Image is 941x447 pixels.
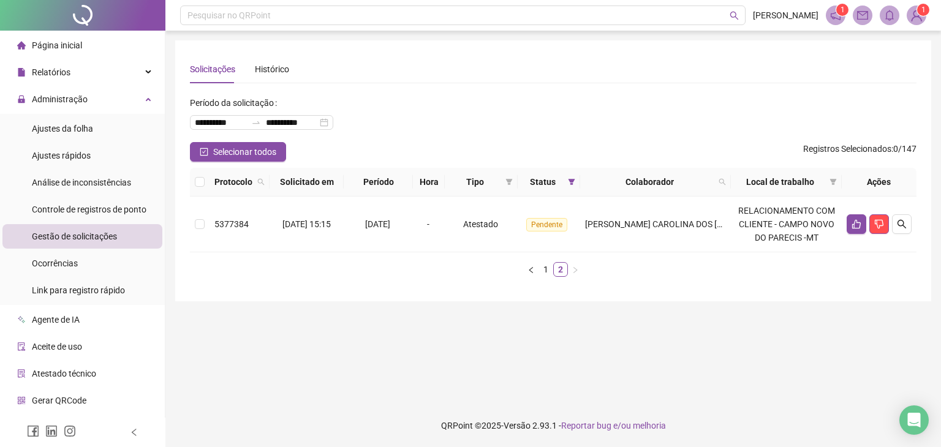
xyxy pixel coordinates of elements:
[736,175,825,189] span: Local de trabalho
[17,342,26,351] span: audit
[803,142,916,162] span: : 0 / 147
[561,421,666,430] span: Reportar bug e/ou melhoria
[130,428,138,437] span: left
[524,262,539,277] button: left
[32,178,131,187] span: Análise de inconsistências
[255,173,267,191] span: search
[251,118,261,127] span: to
[568,262,583,277] button: right
[214,219,249,229] span: 5377384
[165,404,941,447] footer: QRPoint © 2025 - 2.93.1 -
[413,168,445,197] th: Hora
[830,178,837,186] span: filter
[463,219,498,229] span: Atestado
[585,219,780,229] span: [PERSON_NAME] CAROLINA DOS [PERSON_NAME]
[503,173,515,191] span: filter
[365,219,390,229] span: [DATE]
[731,197,842,252] td: RELACIONAMENTO COM CLIENTE - CAMPO NOVO DO PARECIS -MT
[214,175,252,189] span: Protocolo
[213,145,276,159] span: Selecionar todos
[32,258,78,268] span: Ocorrências
[32,40,82,50] span: Página inicial
[200,148,208,156] span: check-square
[504,421,531,430] span: Versão
[450,175,501,189] span: Tipo
[32,151,91,160] span: Ajustes rápidos
[921,6,926,14] span: 1
[64,425,76,437] span: instagram
[554,263,567,276] a: 2
[251,118,261,127] span: swap-right
[282,219,331,229] span: [DATE] 15:15
[344,168,413,197] th: Período
[257,178,265,186] span: search
[32,94,88,104] span: Administração
[897,219,907,229] span: search
[730,11,739,20] span: search
[27,425,39,437] span: facebook
[32,205,146,214] span: Controle de registros de ponto
[523,175,564,189] span: Status
[17,41,26,50] span: home
[585,175,714,189] span: Colaborador
[841,6,845,14] span: 1
[32,369,96,378] span: Atestado técnico
[524,262,539,277] li: Página anterior
[803,144,891,154] span: Registros Selecionados
[847,175,912,189] div: Ações
[32,315,80,325] span: Agente de IA
[527,266,535,274] span: left
[830,10,841,21] span: notification
[17,396,26,405] span: qrcode
[17,95,26,103] span: lock
[539,262,553,277] li: 1
[719,178,726,186] span: search
[827,173,839,191] span: filter
[190,142,286,162] button: Selecionar todos
[32,285,125,295] span: Link para registro rápido
[874,219,884,229] span: dislike
[17,68,26,77] span: file
[190,93,282,113] label: Período da solicitação
[526,218,567,231] span: Pendente
[852,219,861,229] span: like
[255,62,289,76] div: Histórico
[836,4,848,16] sup: 1
[907,6,926,24] img: 78532
[565,173,578,191] span: filter
[884,10,895,21] span: bell
[32,67,70,77] span: Relatórios
[568,178,575,186] span: filter
[857,10,868,21] span: mail
[568,262,583,277] li: Próxima página
[32,342,82,351] span: Aceite de uso
[505,178,513,186] span: filter
[190,62,235,76] div: Solicitações
[32,231,117,241] span: Gestão de solicitações
[270,168,344,197] th: Solicitado em
[553,262,568,277] li: 2
[32,396,86,405] span: Gerar QRCode
[917,4,929,16] sup: Atualize o seu contato no menu Meus Dados
[899,405,929,435] div: Open Intercom Messenger
[17,369,26,378] span: solution
[45,425,58,437] span: linkedin
[572,266,579,274] span: right
[427,219,429,229] span: -
[539,263,553,276] a: 1
[753,9,818,22] span: [PERSON_NAME]
[716,173,728,191] span: search
[32,124,93,133] span: Ajustes da folha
